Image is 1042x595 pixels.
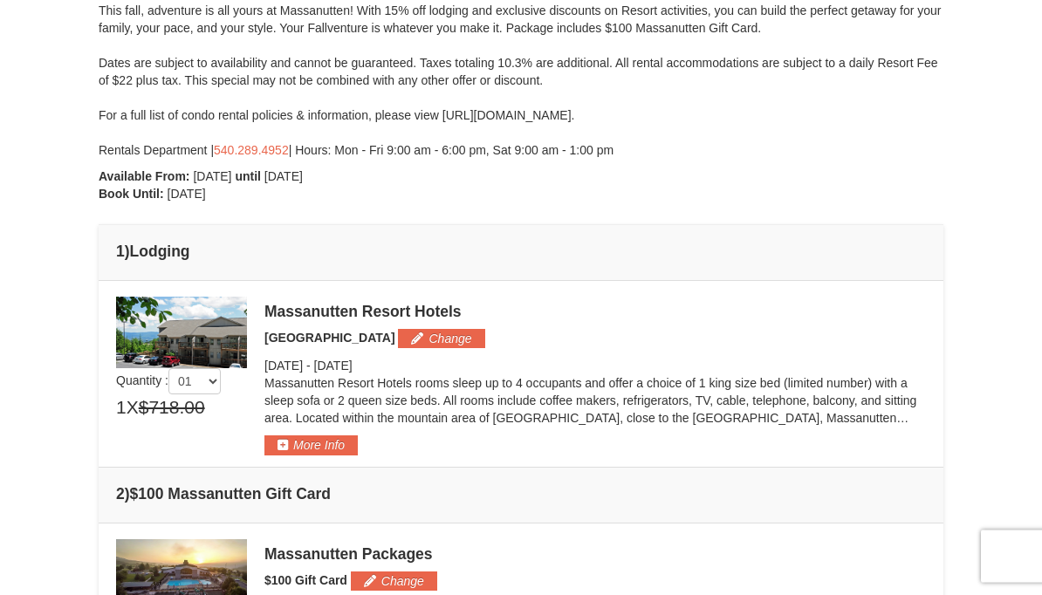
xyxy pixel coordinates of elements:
span: [DATE] [193,170,231,184]
span: [GEOGRAPHIC_DATA] [264,332,395,345]
a: 540.289.4952 [214,144,289,158]
span: [DATE] [264,170,303,184]
strong: until [235,170,261,184]
span: $100 Gift Card [264,574,347,588]
span: - [306,359,311,373]
span: $718.00 [139,395,205,421]
span: ) [125,243,130,261]
button: Change [398,330,484,349]
span: ) [125,486,130,503]
span: 1 [116,395,127,421]
h4: 2 $100 Massanutten Gift Card [116,486,926,503]
div: Massanutten Resort Hotels [264,304,926,321]
div: This fall, adventure is all yours at Massanutten! With 15% off lodging and exclusive discounts on... [99,3,943,160]
span: [DATE] [314,359,353,373]
strong: Available From: [99,170,190,184]
strong: Book Until: [99,188,164,202]
button: More Info [264,436,358,455]
button: Change [351,572,437,592]
span: Quantity : [116,374,221,388]
h4: 1 Lodging [116,243,926,261]
span: [DATE] [168,188,206,202]
img: 19219026-1-e3b4ac8e.jpg [116,297,247,369]
span: [DATE] [264,359,303,373]
p: Massanutten Resort Hotels rooms sleep up to 4 occupants and offer a choice of 1 king size bed (li... [264,375,926,427]
div: Massanutten Packages [264,546,926,564]
span: X [127,395,139,421]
